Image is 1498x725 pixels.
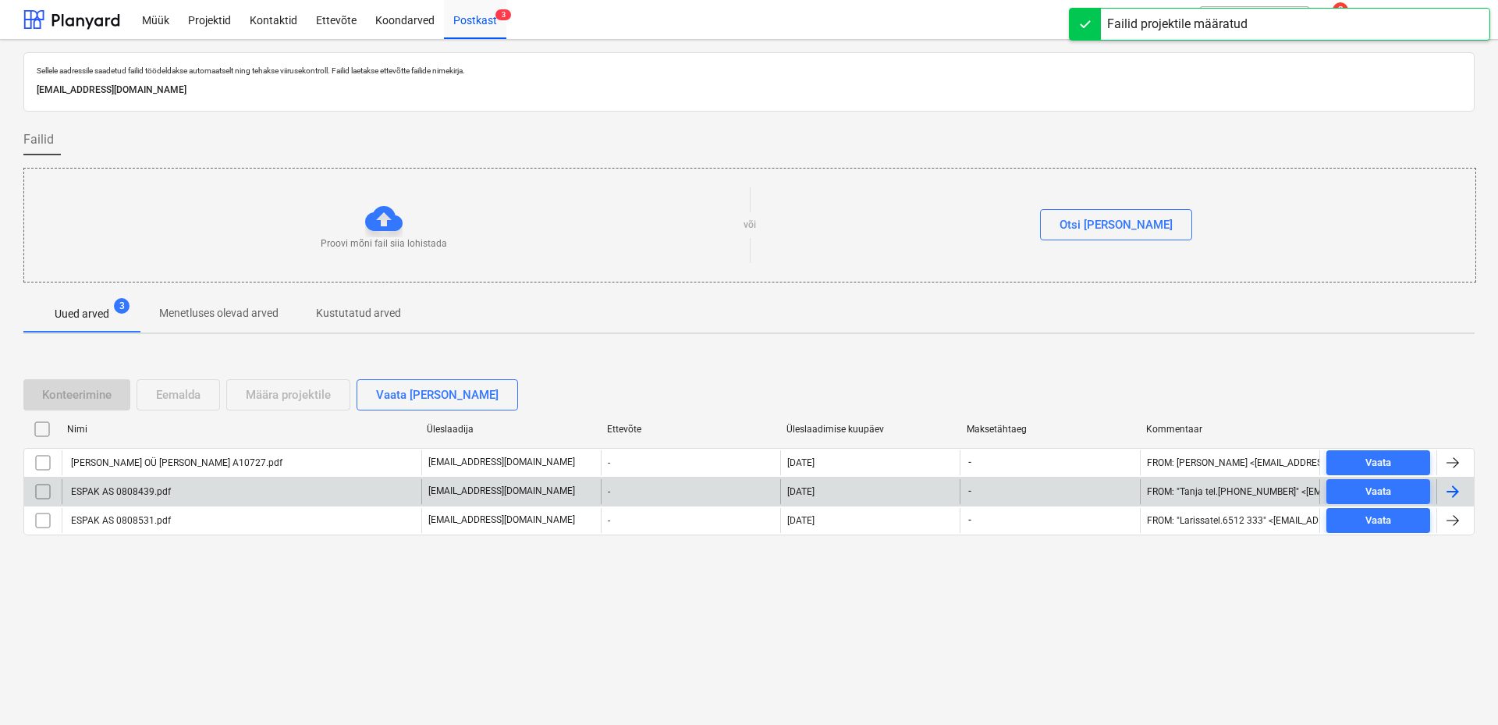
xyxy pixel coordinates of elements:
[787,486,815,497] div: [DATE]
[1107,15,1248,34] div: Failid projektile määratud
[967,485,973,498] span: -
[1365,483,1391,501] div: Vaata
[37,66,1461,76] p: Sellele aadressile saadetud failid töödeldakse automaatselt ning tehakse viirusekontroll. Failid ...
[23,130,54,149] span: Failid
[69,515,171,526] div: ESPAK AS 0808531.pdf
[159,305,279,322] p: Menetluses olevad arved
[787,515,815,526] div: [DATE]
[357,379,518,410] button: Vaata [PERSON_NAME]
[1420,650,1498,725] iframe: Chat Widget
[601,508,780,533] div: -
[428,514,575,527] p: [EMAIL_ADDRESS][DOMAIN_NAME]
[23,168,1476,283] div: Proovi mõni fail siia lohistadavõiOtsi [PERSON_NAME]
[1060,215,1173,235] div: Otsi [PERSON_NAME]
[786,424,954,435] div: Üleslaadimise kuupäev
[428,485,575,498] p: [EMAIL_ADDRESS][DOMAIN_NAME]
[37,82,1461,98] p: [EMAIL_ADDRESS][DOMAIN_NAME]
[67,424,414,435] div: Nimi
[744,219,756,232] p: või
[1146,424,1314,435] div: Kommentaar
[1365,512,1391,530] div: Vaata
[316,305,401,322] p: Kustutatud arved
[967,514,973,527] span: -
[1326,479,1430,504] button: Vaata
[69,486,171,497] div: ESPAK AS 0808439.pdf
[1040,209,1192,240] button: Otsi [PERSON_NAME]
[1326,508,1430,533] button: Vaata
[607,424,775,435] div: Ettevõte
[495,9,511,20] span: 3
[1365,454,1391,472] div: Vaata
[427,424,595,435] div: Üleslaadija
[967,424,1134,435] div: Maksetähtaeg
[601,479,780,504] div: -
[55,306,109,322] p: Uued arved
[428,456,575,469] p: [EMAIL_ADDRESS][DOMAIN_NAME]
[967,456,973,469] span: -
[1326,450,1430,475] button: Vaata
[376,385,499,405] div: Vaata [PERSON_NAME]
[321,237,447,251] p: Proovi mõni fail siia lohistada
[69,457,282,468] div: [PERSON_NAME] OÜ [PERSON_NAME] A10727.pdf
[114,298,130,314] span: 3
[601,450,780,475] div: -
[787,457,815,468] div: [DATE]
